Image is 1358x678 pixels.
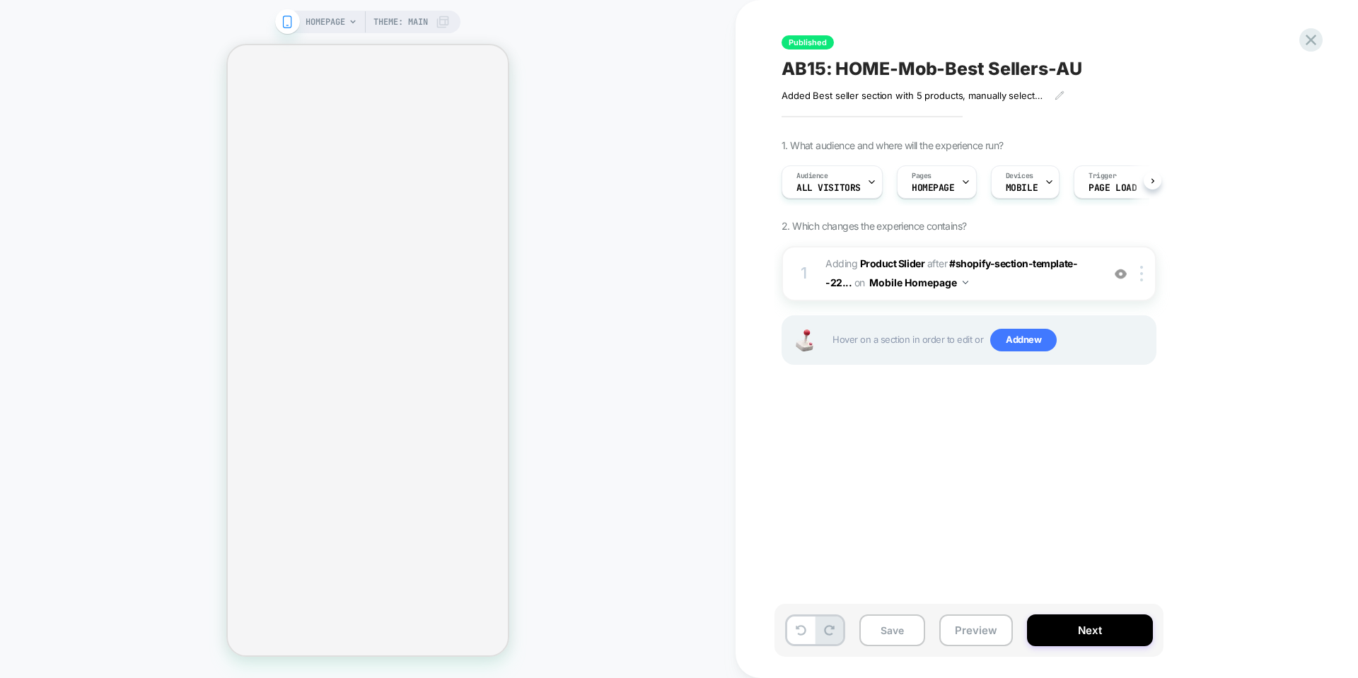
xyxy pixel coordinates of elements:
[782,35,834,49] span: Published
[782,90,1044,101] span: Added Best seller section with 5 products, manually selected, right after the banner.
[832,329,1148,351] span: Hover on a section in order to edit or
[782,139,1003,151] span: 1. What audience and where will the experience run?
[1006,171,1033,181] span: Devices
[796,171,828,181] span: Audience
[1115,268,1127,280] img: crossed eye
[373,11,428,33] span: Theme: MAIN
[927,257,948,269] span: AFTER
[869,272,968,293] button: Mobile Homepage
[963,281,968,284] img: down arrow
[782,220,966,232] span: 2. Which changes the experience contains?
[860,257,924,269] b: Product Slider
[1089,171,1116,181] span: Trigger
[854,274,865,291] span: on
[825,257,1077,288] span: #shopify-section-template--22...
[1140,266,1143,281] img: close
[825,257,924,269] span: Adding
[990,329,1057,351] span: Add new
[790,329,818,351] img: Joystick
[1089,183,1137,193] span: Page Load
[782,58,1082,79] span: AB15: HOME-Mob-Best Sellers-AU
[859,614,925,646] button: Save
[797,259,811,288] div: 1
[912,183,955,193] span: HOMEPAGE
[306,11,345,33] span: HOMEPAGE
[1006,183,1038,193] span: MOBILE
[939,614,1013,646] button: Preview
[796,183,861,193] span: All Visitors
[1027,614,1153,646] button: Next
[912,171,932,181] span: Pages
